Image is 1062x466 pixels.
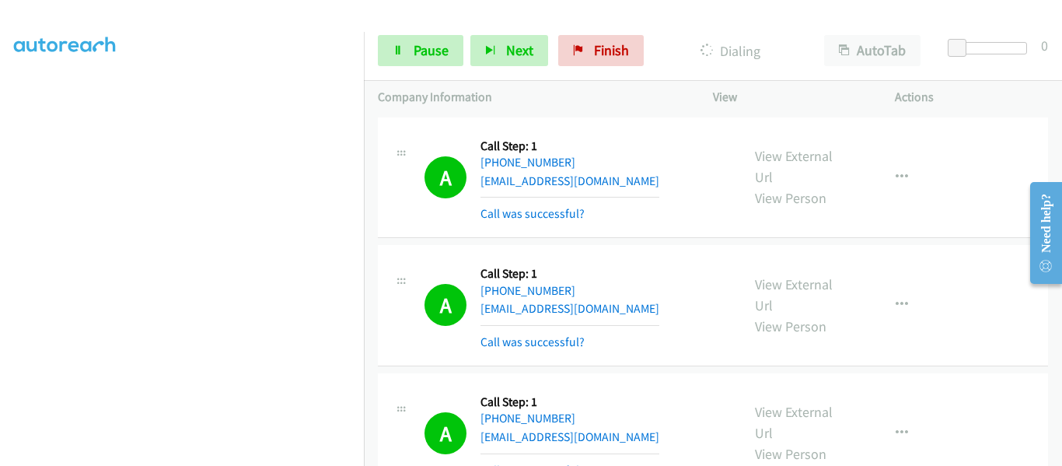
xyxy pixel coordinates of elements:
[480,301,659,316] a: [EMAIL_ADDRESS][DOMAIN_NAME]
[480,429,659,444] a: [EMAIL_ADDRESS][DOMAIN_NAME]
[480,335,585,349] a: Call was successful?
[1041,35,1048,56] div: 0
[755,317,826,335] a: View Person
[955,42,1027,54] div: Delay between calls (in seconds)
[713,88,867,107] p: View
[755,403,833,442] a: View External Url
[424,156,466,198] h1: A
[558,35,644,66] a: Finish
[480,155,575,170] a: [PHONE_NUMBER]
[480,173,659,188] a: [EMAIL_ADDRESS][DOMAIN_NAME]
[424,284,466,326] h1: A
[378,88,685,107] p: Company Information
[424,412,466,454] h1: A
[480,138,659,154] h5: Call Step: 1
[1017,171,1062,295] iframe: Resource Center
[414,41,449,59] span: Pause
[480,394,659,410] h5: Call Step: 1
[480,266,659,282] h5: Call Step: 1
[378,35,463,66] a: Pause
[755,275,833,314] a: View External Url
[480,206,585,221] a: Call was successful?
[895,88,1049,107] p: Actions
[480,411,575,426] a: [PHONE_NUMBER]
[824,35,921,66] button: AutoTab
[480,283,575,298] a: [PHONE_NUMBER]
[665,40,796,61] p: Dialing
[755,445,826,463] a: View Person
[755,189,826,207] a: View Person
[594,41,629,59] span: Finish
[506,41,533,59] span: Next
[470,35,548,66] button: Next
[755,147,833,186] a: View External Url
